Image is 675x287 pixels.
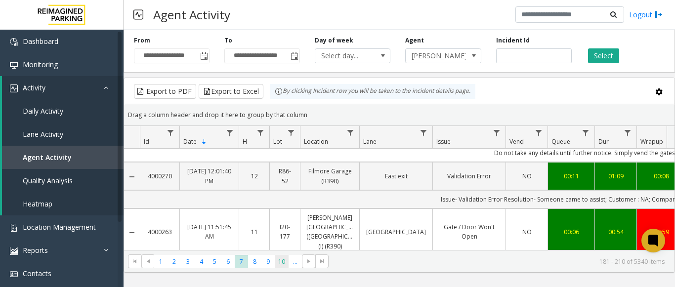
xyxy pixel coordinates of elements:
[285,126,298,139] a: Lot Filter Menu
[10,224,18,232] img: 'icon'
[223,126,237,139] a: Date Filter Menu
[243,137,247,146] span: H
[405,36,424,45] label: Agent
[224,36,232,45] label: To
[551,137,570,146] span: Queue
[496,36,530,45] label: Incident Id
[522,172,532,180] span: NO
[10,61,18,69] img: 'icon'
[275,255,289,268] span: Page 10
[289,255,302,268] span: Page 11
[181,255,195,268] span: Page 3
[2,99,124,123] a: Daily Activity
[344,126,357,139] a: Location Filter Menu
[273,137,282,146] span: Lot
[436,137,451,146] span: Issue
[270,84,475,99] div: By clicking Incident row you will be taken to the incident details page.
[245,227,263,237] a: 11
[439,171,500,181] a: Validation Error
[655,9,663,20] img: logout
[315,254,329,268] span: Go to the last page
[23,222,96,232] span: Location Management
[640,137,663,146] span: Wrapup
[318,257,326,265] span: Go to the last page
[276,222,294,241] a: I20-177
[141,254,155,268] span: Go to the previous page
[2,169,124,192] a: Quality Analysis
[221,255,235,268] span: Page 6
[2,192,124,215] a: Heatmap
[2,146,124,169] a: Agent Activity
[164,126,177,139] a: Id Filter Menu
[417,126,430,139] a: Lane Filter Menu
[10,84,18,92] img: 'icon'
[289,49,299,63] span: Toggle popup
[305,257,313,265] span: Go to the next page
[276,166,294,185] a: R86-52
[598,137,609,146] span: Dur
[183,137,197,146] span: Date
[23,176,73,185] span: Quality Analysis
[315,36,353,45] label: Day of week
[275,87,283,95] img: infoIcon.svg
[23,83,45,92] span: Activity
[198,49,209,63] span: Toggle popup
[490,126,504,139] a: Issue Filter Menu
[124,229,140,237] a: Collapse Details
[186,222,233,241] a: [DATE] 11:51:45 AM
[23,129,63,139] span: Lane Activity
[261,255,275,268] span: Page 9
[2,76,124,99] a: Activity
[2,123,124,146] a: Lane Activity
[601,227,631,237] a: 00:54
[601,171,631,181] a: 01:09
[146,171,173,181] a: 4000270
[208,255,221,268] span: Page 5
[23,106,63,116] span: Daily Activity
[131,257,139,265] span: Go to the first page
[335,257,665,266] kendo-pager-info: 181 - 210 of 5340 items
[23,269,51,278] span: Contacts
[363,137,377,146] span: Lane
[235,255,248,268] span: Page 7
[124,126,675,250] div: Data table
[439,222,500,241] a: Gate / Door Won't Open
[554,227,589,237] a: 00:06
[133,2,143,27] img: pageIcon
[366,171,426,181] a: East exit
[199,84,263,99] button: Export to Excel
[588,48,619,63] button: Select
[124,173,140,181] a: Collapse Details
[128,254,141,268] span: Go to the first page
[248,255,261,268] span: Page 8
[134,84,196,99] button: Export to PDF
[406,49,465,63] span: [PERSON_NAME]
[200,138,208,146] span: Sortable
[512,227,542,237] a: NO
[621,126,634,139] a: Dur Filter Menu
[144,137,149,146] span: Id
[10,247,18,255] img: 'icon'
[134,36,150,45] label: From
[366,227,426,237] a: [GEOGRAPHIC_DATA]
[10,38,18,46] img: 'icon'
[629,9,663,20] a: Logout
[186,166,233,185] a: [DATE] 12:01:40 PM
[23,153,72,162] span: Agent Activity
[154,255,168,268] span: Page 1
[306,166,353,185] a: Filmore Garage (R390)
[23,37,58,46] span: Dashboard
[554,171,589,181] a: 00:11
[195,255,208,268] span: Page 4
[245,171,263,181] a: 12
[579,126,592,139] a: Queue Filter Menu
[168,255,181,268] span: Page 2
[315,49,375,63] span: Select day...
[532,126,546,139] a: Vend Filter Menu
[306,213,353,251] a: [PERSON_NAME][GEOGRAPHIC_DATA] ([GEOGRAPHIC_DATA]) (I) (R390)
[124,106,675,123] div: Drag a column header and drop it here to group by that column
